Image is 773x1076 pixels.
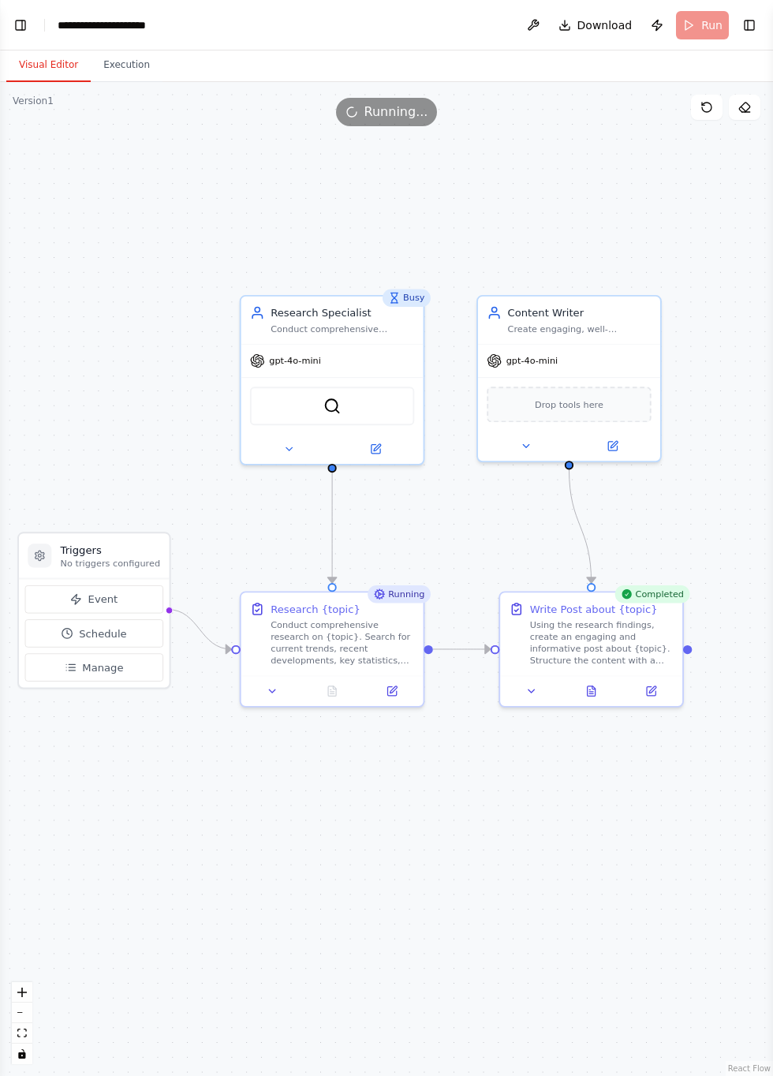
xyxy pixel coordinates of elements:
div: Research {topic} [271,602,360,617]
span: Download [577,17,633,33]
button: Schedule [25,619,163,648]
button: Manage [25,653,163,682]
span: gpt-4o-mini [269,355,320,367]
nav: breadcrumb [58,17,171,33]
div: Running [368,585,431,603]
g: Edge from 38903fc2-47f5-41f2-b830-30e61c30d685 to a34ccf42-9af9-42f3-a040-14051f29d23e [562,469,599,583]
div: CompletedWrite Post about {topic}Using the research findings, create an engaging and informative ... [499,591,684,707]
button: toggle interactivity [12,1044,32,1064]
div: Research Specialist [271,305,414,320]
div: RunningResearch {topic}Conduct comprehensive research on {topic}. Search for current trends, rece... [240,591,425,707]
button: zoom in [12,982,32,1003]
button: Show right sidebar [738,14,760,36]
a: React Flow attribution [728,1064,771,1073]
button: Download [552,11,639,39]
div: Content Writer [508,305,652,320]
div: Using the research findings, create an engaging and informative post about {topic}. Structure the... [530,619,674,667]
div: Write Post about {topic} [530,602,658,617]
button: Open in side panel [334,440,417,458]
div: Conduct comprehensive research on {topic} by gathering information from multiple sources, analyzi... [271,323,414,335]
img: SerplyWebSearchTool [323,397,342,415]
span: gpt-4o-mini [506,355,558,367]
button: Open in side panel [367,682,417,701]
div: React Flow controls [12,982,32,1064]
button: View output [560,682,622,701]
p: No triggers configured [61,557,160,569]
button: Open in side panel [570,437,654,455]
div: TriggersNo triggers configuredEventScheduleManage [17,532,170,689]
div: Content WriterCreate engaging, well-structured posts about {topic} that capture readers' attentio... [476,295,662,462]
button: No output available [301,682,363,701]
button: Execution [91,49,162,82]
span: Manage [82,660,123,675]
button: Open in side panel [625,682,676,701]
span: Event [88,592,118,607]
g: Edge from b053d8f8-881d-4e2d-a54d-0ba37da84049 to 7e6ffb11-2882-45c0-ba9f-efbfc94a5e87 [325,473,340,583]
span: Schedule [79,626,126,641]
div: Version 1 [13,95,54,107]
h3: Triggers [61,542,160,557]
div: Conduct comprehensive research on {topic}. Search for current trends, recent developments, key st... [271,619,414,667]
div: BusyResearch SpecialistConduct comprehensive research on {topic} by gathering information from mu... [240,295,425,465]
button: Event [25,585,163,614]
span: Running... [364,103,428,121]
div: Create engaging, well-structured posts about {topic} that capture readers' attention and provide ... [508,323,652,335]
span: Drop tools here [535,397,603,412]
g: Edge from triggers to 7e6ffb11-2882-45c0-ba9f-efbfc94a5e87 [168,602,232,656]
div: Busy [383,289,431,307]
g: Edge from 7e6ffb11-2882-45c0-ba9f-efbfc94a5e87 to a34ccf42-9af9-42f3-a040-14051f29d23e [433,642,491,657]
button: zoom out [12,1003,32,1023]
button: Visual Editor [6,49,91,82]
div: Completed [614,585,689,603]
button: fit view [12,1023,32,1044]
button: Show left sidebar [9,14,32,36]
